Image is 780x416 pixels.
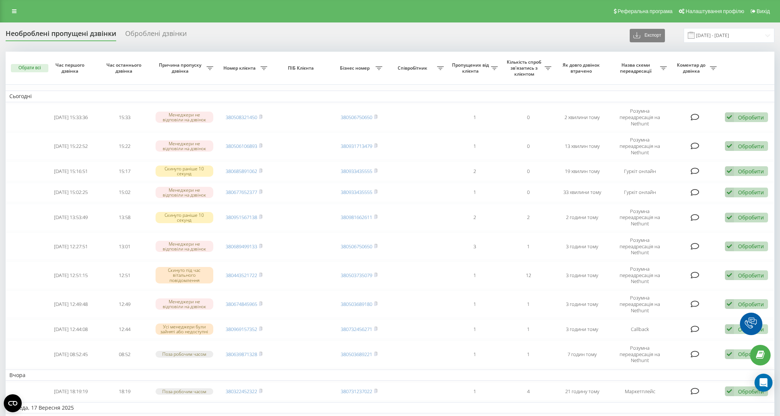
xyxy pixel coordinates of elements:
td: Маркетплейс [609,382,671,401]
td: 0 [502,183,555,203]
a: 380506750650 [341,114,372,121]
td: [DATE] 15:16:51 [44,161,98,181]
td: 0 [502,161,555,181]
td: 18:19 [98,382,152,401]
span: Причина пропуску дзвінка [156,62,207,74]
span: Кількість спроб зв'язатись з клієнтом [505,59,545,77]
td: 2 [448,204,502,231]
span: Реферальна програма [618,8,673,14]
div: Менеджери не відповіли на дзвінок [156,112,213,123]
a: 380969157352 [226,326,257,333]
div: Open Intercom Messenger [755,374,773,392]
button: Open CMP widget [4,394,22,412]
div: Поза робочим часом [156,388,213,395]
button: Експорт [630,29,665,42]
td: Розумна переадресація на Nethunt [609,133,671,160]
td: 1 [448,382,502,401]
td: Вчора [6,370,774,381]
a: 380933435555 [341,168,372,174]
td: 2 хвилини тому [555,104,609,131]
span: ПІБ Клієнта [277,65,326,71]
a: 380503735079 [341,272,372,279]
span: Час останнього дзвінка [104,62,145,74]
td: 3 години тому [555,261,609,289]
td: 1 [448,133,502,160]
td: 33 хвилини тому [555,183,609,203]
span: Співробітник [390,65,437,71]
a: 380322452322 [226,388,257,395]
td: 1 [448,104,502,131]
a: 380731237022 [341,388,372,395]
td: [DATE] 15:02:25 [44,183,98,203]
td: 12 [502,261,555,289]
div: Обробити [738,143,764,150]
button: Обрати всі [11,64,48,72]
a: 380933435555 [341,189,372,195]
td: [DATE] 12:44:08 [44,319,98,339]
td: 4 [502,382,555,401]
td: [DATE] 15:33:36 [44,104,98,131]
div: Менеджери не відповіли на дзвінок [156,298,213,310]
td: [DATE] 15:22:52 [44,133,98,160]
div: Скинуто під час вітального повідомлення [156,267,213,283]
a: 380506106893 [226,143,257,149]
td: 15:22 [98,133,152,160]
td: 1 [448,319,502,339]
span: Як довго дзвінок втрачено [561,62,603,74]
div: Менеджери не відповіли на дзвінок [156,187,213,198]
a: 380931713479 [341,143,372,149]
td: 12:51 [98,261,152,289]
div: Обробити [738,272,764,279]
a: 380503689221 [341,351,372,358]
div: Скинуто раніше 10 секунд [156,166,213,177]
td: [DATE] 18:19:19 [44,382,98,401]
td: Розумна переадресація на Nethunt [609,291,671,318]
td: 12:44 [98,319,152,339]
td: [DATE] 12:27:51 [44,233,98,260]
div: Обробити [738,114,764,121]
td: Середа, 17 Вересня 2025 [6,402,774,413]
td: 15:02 [98,183,152,203]
td: 21 годину тому [555,382,609,401]
td: 3 години тому [555,291,609,318]
td: 3 [448,233,502,260]
a: 380685891062 [226,168,257,174]
td: 1 [502,233,555,260]
a: 380951567138 [226,214,257,221]
td: Розумна переадресація на Nethunt [609,204,671,231]
span: Бізнес номер [336,65,376,71]
td: 3 години тому [555,319,609,339]
td: Сьогодні [6,91,774,102]
div: Обробити [738,189,764,196]
span: Налаштування профілю [686,8,744,14]
div: Обробити [738,301,764,308]
td: 15:17 [98,161,152,181]
div: Обробити [738,388,764,395]
span: Вихід [757,8,770,14]
a: 380677652377 [226,189,257,195]
td: 1 [502,291,555,318]
td: 1 [448,291,502,318]
td: 0 [502,104,555,131]
td: 2 години тому [555,204,609,231]
td: Розумна переадресація на Nethunt [609,233,671,260]
div: Скинуто раніше 10 секунд [156,212,213,223]
div: Обробити [738,350,764,358]
td: 1 [448,183,502,203]
div: Обробити [738,326,764,333]
td: 1 [448,261,502,289]
td: [DATE] 12:49:48 [44,291,98,318]
td: 15:33 [98,104,152,131]
td: 2 [448,161,502,181]
a: 380506750650 [341,243,372,250]
div: Обробити [738,214,764,221]
td: Розумна переадресація на Nethunt [609,104,671,131]
div: Менеджери не відповіли на дзвінок [156,140,213,152]
span: Номер клієнта [221,65,260,71]
span: Назва схеми переадресації [613,62,660,74]
td: 13:58 [98,204,152,231]
a: 380503689180 [341,301,372,307]
td: 1 [502,340,555,368]
span: Час першого дзвінка [50,62,92,74]
span: Пропущених від клієнта [451,62,491,74]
